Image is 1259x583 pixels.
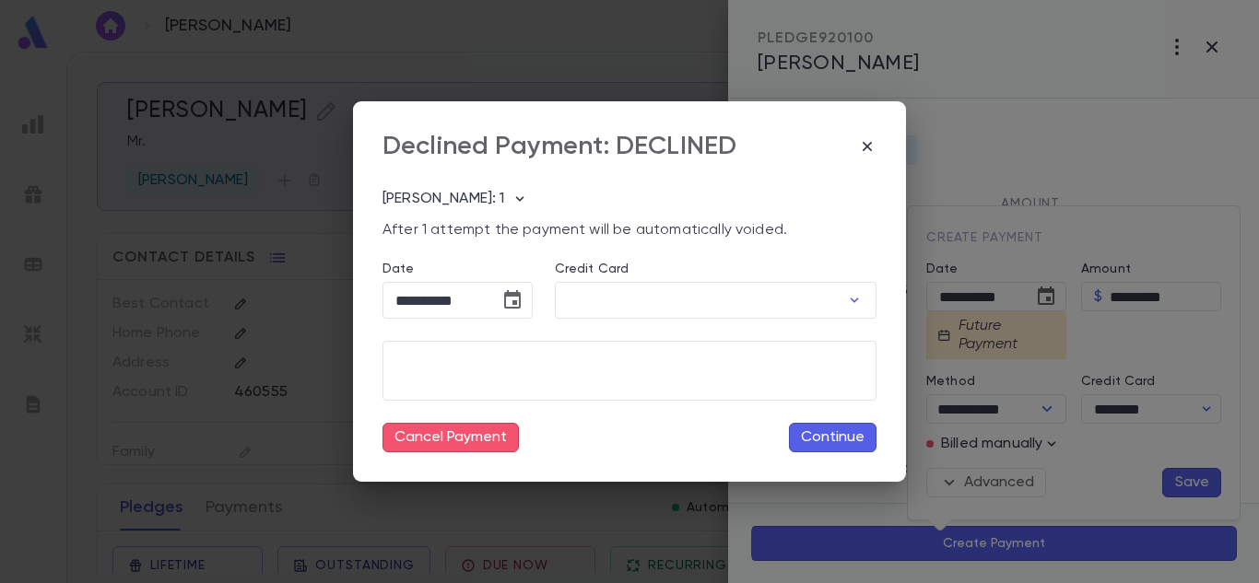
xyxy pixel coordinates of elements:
[382,131,736,162] div: Declined Payment: DECLINED
[494,282,531,319] button: Choose date, selected date is Sep 3, 2025
[789,423,877,452] button: Continue
[555,262,629,276] label: Credit Card
[382,262,533,276] label: Date
[382,221,877,239] p: After 1 attempt the payment will be automatically voided.
[382,423,519,452] button: Cancel Payment
[382,190,505,208] p: [PERSON_NAME]: 1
